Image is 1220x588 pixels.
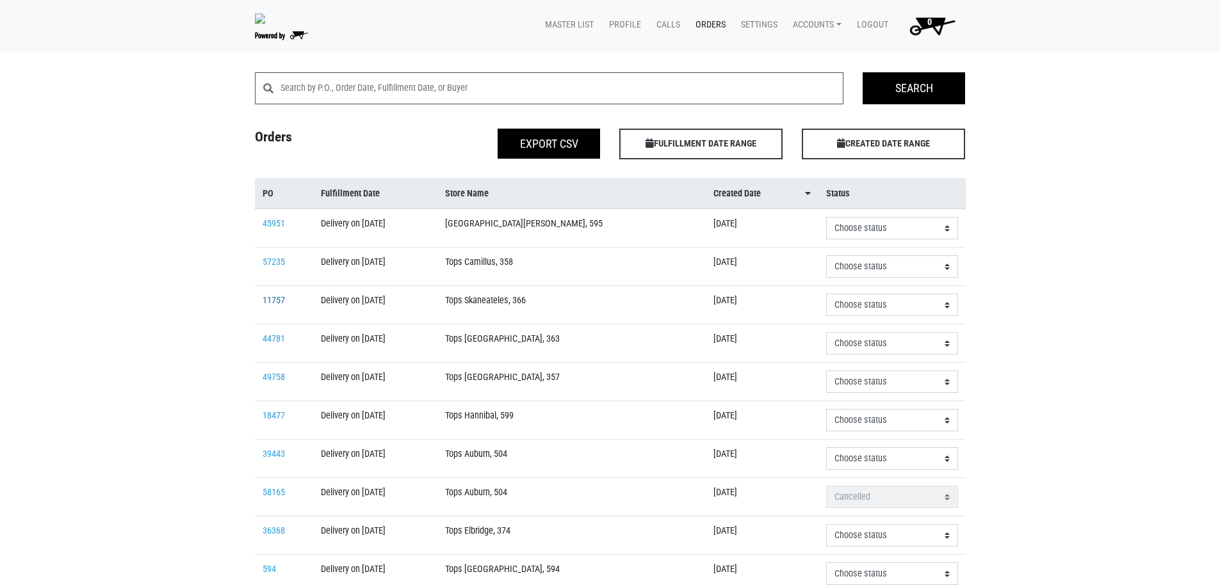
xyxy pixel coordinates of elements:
[263,564,276,575] a: 594
[263,333,285,344] a: 44781
[893,13,966,38] a: 0
[437,248,706,286] td: Tops Camillus, 358
[826,187,850,201] span: Status
[713,187,761,201] span: Created Date
[313,324,437,363] td: Delivery on [DATE]
[706,248,818,286] td: [DATE]
[255,13,265,24] img: 279edf242af8f9d49a69d9d2afa010fb.png
[245,129,428,154] h4: Orders
[685,13,731,37] a: Orders
[263,487,285,498] a: 58165
[263,187,273,201] span: PO
[646,13,685,37] a: Calls
[263,372,285,383] a: 49758
[706,286,818,324] td: [DATE]
[437,324,706,363] td: Tops [GEOGRAPHIC_DATA], 363
[904,13,961,38] img: Cart
[437,440,706,478] td: Tops Auburn, 504
[599,13,646,37] a: Profile
[437,401,706,440] td: Tops Hannibal, 599
[313,516,437,555] td: Delivery on [DATE]
[731,13,783,37] a: Settings
[445,187,489,201] span: Store Name
[863,72,965,104] input: Search
[802,129,965,159] span: CREATED DATE RANGE
[313,401,437,440] td: Delivery on [DATE]
[783,13,847,37] a: Accounts
[706,209,818,248] td: [DATE]
[706,516,818,555] td: [DATE]
[713,187,810,201] a: Created Date
[437,209,706,248] td: [GEOGRAPHIC_DATA][PERSON_NAME], 595
[255,31,308,40] img: Powered by Big Wheelbarrow
[313,248,437,286] td: Delivery on [DATE]
[263,257,285,267] a: 57235
[706,363,818,401] td: [DATE]
[321,187,380,201] span: Fulfillment Date
[535,13,599,37] a: Master List
[437,516,706,555] td: Tops Elbridge, 374
[313,478,437,516] td: Delivery on [DATE]
[619,129,783,159] span: FULFILLMENT DATE RANGE
[437,363,706,401] td: Tops [GEOGRAPHIC_DATA], 357
[263,187,306,201] a: PO
[706,401,818,440] td: [DATE]
[498,129,600,159] button: Export CSV
[706,440,818,478] td: [DATE]
[826,187,958,201] a: Status
[313,209,437,248] td: Delivery on [DATE]
[321,187,430,201] a: Fulfillment Date
[263,525,285,536] a: 36368
[437,478,706,516] td: Tops Auburn, 504
[313,286,437,324] td: Delivery on [DATE]
[313,363,437,401] td: Delivery on [DATE]
[927,17,932,28] span: 0
[445,187,698,201] a: Store Name
[281,72,844,104] input: Search by P.O., Order Date, Fulfillment Date, or Buyer
[706,478,818,516] td: [DATE]
[437,286,706,324] td: Tops Skaneateles, 366
[263,295,285,306] a: 11757
[263,218,285,229] a: 45951
[263,449,285,459] a: 39443
[313,440,437,478] td: Delivery on [DATE]
[706,324,818,363] td: [DATE]
[263,410,285,421] a: 18477
[847,13,893,37] a: Logout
